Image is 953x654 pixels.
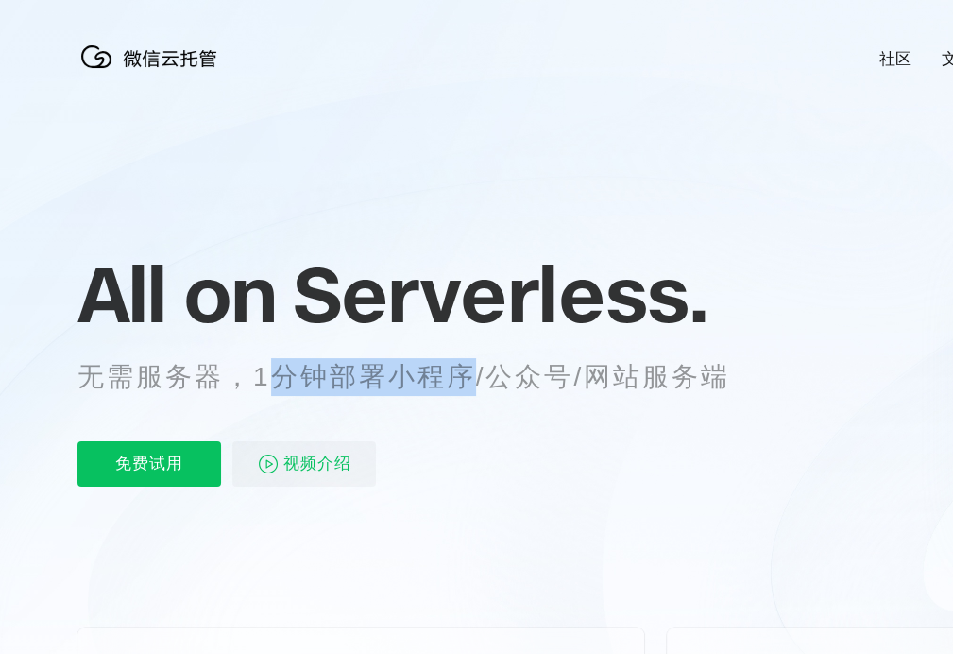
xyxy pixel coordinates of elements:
[283,441,351,487] span: 视频介绍
[77,62,229,78] a: 微信云托管
[77,441,221,487] p: 免费试用
[257,453,280,475] img: video_play.svg
[77,247,275,341] span: All on
[293,247,707,341] span: Serverless.
[77,38,229,76] img: 微信云托管
[77,358,765,396] p: 无需服务器，1分钟部署小程序/公众号/网站服务端
[879,48,911,70] a: 社区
